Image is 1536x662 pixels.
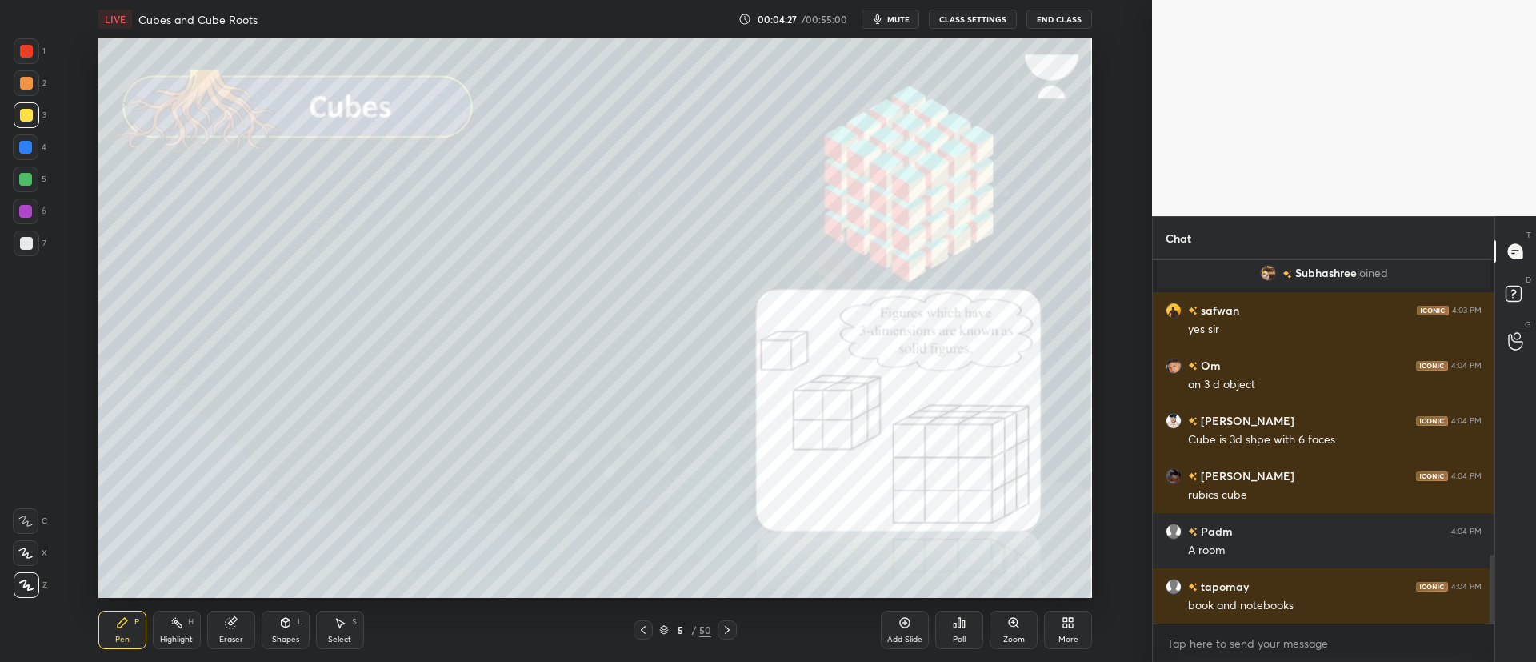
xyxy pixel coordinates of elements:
[1260,265,1276,281] img: 3
[699,623,711,637] div: 50
[14,38,46,64] div: 1
[1198,357,1221,374] h6: Om
[1416,361,1448,371] img: iconic-dark.1390631f.png
[887,636,922,644] div: Add Slide
[134,618,139,626] div: P
[1188,377,1482,393] div: an 3 d object
[14,102,46,128] div: 3
[352,618,357,626] div: S
[13,134,46,160] div: 4
[138,12,258,27] h4: Cubes and Cube Roots
[219,636,243,644] div: Eraser
[1525,319,1531,331] p: G
[862,10,919,29] button: mute
[98,10,132,29] div: LIVE
[1188,322,1482,338] div: yes sir
[1198,578,1249,595] h6: tapomay
[13,508,47,534] div: C
[1417,306,1449,315] img: iconic-dark.1390631f.png
[1357,267,1388,279] span: joined
[1188,432,1482,448] div: Cube is 3d shpe with 6 faces
[1166,413,1182,429] img: 3
[1198,523,1233,540] h6: Padm
[1188,528,1198,536] img: no-rating-badge.077c3623.svg
[13,199,46,224] div: 6
[1416,471,1448,481] img: iconic-dark.1390631f.png
[298,618,302,626] div: L
[1526,229,1531,241] p: T
[1026,10,1092,29] button: End Class
[1416,416,1448,426] img: iconic-dark.1390631f.png
[1282,270,1292,279] img: no-rating-badge.077c3623.svg
[14,70,46,96] div: 2
[115,636,130,644] div: Pen
[1166,303,1182,319] img: 22ab66f74aa94b54a4a57c63ee965602.jpg
[160,636,193,644] div: Highlight
[1166,524,1182,540] img: default.png
[1188,307,1198,315] img: no-rating-badge.077c3623.svg
[1153,260,1494,624] div: grid
[13,167,46,192] div: 5
[188,618,194,626] div: H
[1188,598,1482,614] div: book and notebooks
[14,231,46,256] div: 7
[691,625,696,635] div: /
[1198,412,1294,429] h6: [PERSON_NAME]
[328,636,351,644] div: Select
[672,625,688,635] div: 5
[1166,468,1182,484] img: de6c0386be3143dfa64331ce4530e0c8.jpg
[1451,361,1482,371] div: 4:04 PM
[1153,217,1204,259] p: Chat
[1188,487,1482,504] div: rubics cube
[1188,472,1198,481] img: no-rating-badge.077c3623.svg
[1416,582,1448,592] img: iconic-dark.1390631f.png
[1198,302,1239,319] h6: safwan
[1451,582,1482,592] div: 4:04 PM
[1451,416,1482,426] div: 4:04 PM
[1452,306,1482,315] div: 4:03 PM
[1188,583,1198,592] img: no-rating-badge.077c3623.svg
[1166,358,1182,374] img: 41ee186c99664bdf88b30a84caed53c7.jpg
[1451,471,1482,481] div: 4:04 PM
[1526,274,1531,286] p: D
[1166,579,1182,595] img: default.png
[887,14,910,25] span: mute
[929,10,1017,29] button: CLASS SETTINGS
[13,540,47,566] div: X
[272,636,299,644] div: Shapes
[1295,267,1357,279] span: Subhashree
[1188,417,1198,426] img: no-rating-badge.077c3623.svg
[1058,636,1078,644] div: More
[1003,636,1025,644] div: Zoom
[14,572,47,598] div: Z
[953,636,966,644] div: Poll
[1188,543,1482,559] div: A room
[1198,467,1294,484] h6: [PERSON_NAME]
[1188,362,1198,371] img: no-rating-badge.077c3623.svg
[1451,527,1482,536] div: 4:04 PM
